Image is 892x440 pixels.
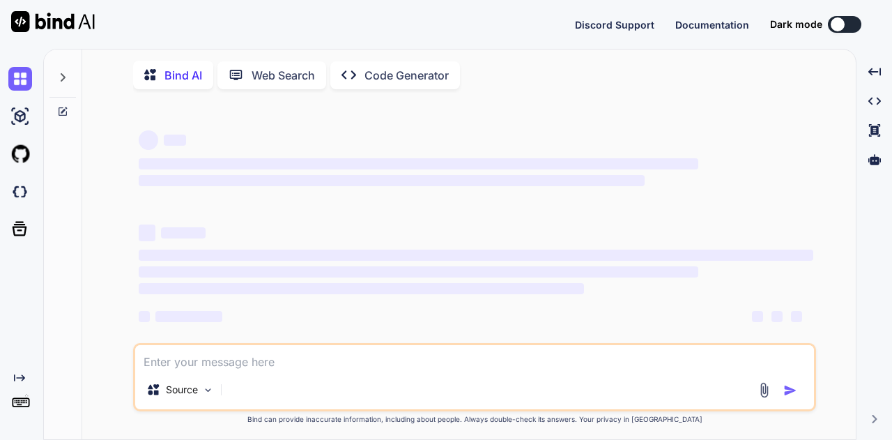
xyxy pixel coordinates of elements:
[770,17,822,31] span: Dark mode
[164,135,186,146] span: ‌
[11,11,95,32] img: Bind AI
[139,283,584,294] span: ‌
[756,382,772,398] img: attachment
[139,130,158,150] span: ‌
[752,311,763,322] span: ‌
[166,383,198,397] p: Source
[783,384,797,397] img: icon
[133,414,816,425] p: Bind can provide inaccurate information, including about people. Always double-check its answers....
[575,19,654,31] span: Discord Support
[139,250,813,261] span: ‌
[8,142,32,166] img: githubLight
[139,266,698,278] span: ‌
[164,67,202,84] p: Bind AI
[8,105,32,128] img: ai-studio
[139,225,155,241] span: ‌
[252,67,315,84] p: Web Search
[139,175,645,186] span: ‌
[8,67,32,91] img: chat
[364,67,449,84] p: Code Generator
[791,311,802,322] span: ‌
[202,384,214,396] img: Pick Models
[575,17,654,32] button: Discord Support
[8,180,32,204] img: darkCloudIdeIcon
[161,227,206,238] span: ‌
[139,158,698,169] span: ‌
[675,17,749,32] button: Documentation
[771,311,783,322] span: ‌
[675,19,749,31] span: Documentation
[155,311,222,322] span: ‌
[139,311,150,322] span: ‌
